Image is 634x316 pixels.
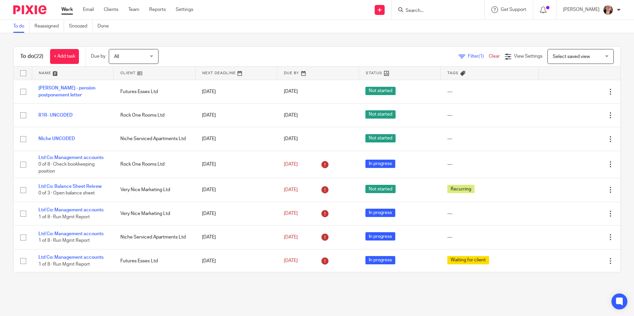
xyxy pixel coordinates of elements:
[114,249,196,273] td: Futures Essex Ltd
[468,54,489,59] span: Filter
[447,234,532,240] div: ---
[114,202,196,225] td: Very Nice Marketing Ltd
[195,103,277,127] td: [DATE]
[284,113,298,118] span: [DATE]
[284,235,298,239] span: [DATE]
[365,256,395,264] span: In progress
[195,178,277,202] td: [DATE]
[365,160,395,168] span: In progress
[284,162,298,167] span: [DATE]
[114,127,196,151] td: Niche Serviced Apartments Ltd
[13,20,30,33] a: To do
[13,5,46,14] img: Pixie
[38,208,103,212] a: Ltd Co: Management accounts
[447,256,489,264] span: Waiting for client
[149,6,166,13] a: Reports
[447,71,459,75] span: Tags
[195,151,277,178] td: [DATE]
[514,54,542,59] span: View Settings
[34,20,64,33] a: Reassigned
[284,211,298,216] span: [DATE]
[114,54,119,59] span: All
[365,209,395,217] span: In progress
[195,202,277,225] td: [DATE]
[365,87,396,95] span: Not started
[34,54,43,59] span: (22)
[61,6,73,13] a: Work
[405,8,465,14] input: Search
[104,6,118,13] a: Clients
[365,134,396,142] span: Not started
[50,49,79,64] a: + Add task
[176,6,193,13] a: Settings
[284,187,298,192] span: [DATE]
[128,6,139,13] a: Team
[97,20,114,33] a: Done
[38,162,95,174] span: 0 of 8 · Check bookkeeping position
[447,210,532,217] div: ---
[38,184,101,189] a: Ltd Co: Balance Sheet Reivew
[563,6,600,13] p: [PERSON_NAME]
[38,262,90,267] span: 1 of 8 · Run Mgmt Report
[114,103,196,127] td: Rock One Rooms Ltd
[38,113,73,118] a: R1R- UNCODED
[447,161,532,168] div: ---
[114,178,196,202] td: Very Nice Marketing Ltd
[195,80,277,103] td: [DATE]
[284,136,298,141] span: [DATE]
[38,255,103,260] a: Ltd Co: Management accounts
[447,112,532,119] div: ---
[91,53,105,60] p: Due by
[284,259,298,263] span: [DATE]
[553,54,590,59] span: Select saved view
[38,215,90,219] span: 1 of 8 · Run Mgmt Report
[447,88,532,95] div: ---
[114,80,196,103] td: Futures Essex Ltd
[38,136,75,141] a: NIche UNCODED
[195,127,277,151] td: [DATE]
[501,7,526,12] span: Get Support
[114,226,196,249] td: Niche Serviced Apartments Ltd
[38,191,95,196] span: 0 of 3 · Open balance sheet
[447,185,475,193] span: Recurring
[365,110,396,119] span: Not started
[603,5,613,15] img: Louise.jpg
[195,249,277,273] td: [DATE]
[365,232,395,240] span: In progress
[284,89,298,94] span: [DATE]
[83,6,94,13] a: Email
[38,232,103,236] a: Ltd Co: Management accounts
[38,238,90,243] span: 1 of 8 · Run Mgmt Report
[478,54,484,59] span: (1)
[114,151,196,178] td: Rock One Rooms Ltd
[365,185,396,193] span: Not started
[195,226,277,249] td: [DATE]
[447,135,532,142] div: ---
[69,20,93,33] a: Snoozed
[489,54,500,59] a: Clear
[20,53,43,60] h1: To do
[38,86,95,97] a: [PERSON_NAME] - pension postponement letter
[38,155,103,160] a: Ltd Co: Management accounts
